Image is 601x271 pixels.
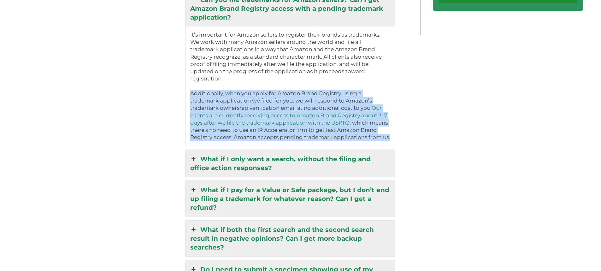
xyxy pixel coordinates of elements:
p: It’s important for Amazon sellers to register their brands as trademarks. We work with many Amazo... [190,31,391,83]
p: Additionally, when you apply for Amazon Brand Registry using a trademark application we filed for... [190,90,391,141]
a: Our clients are currently receiving access to Amazon Brand Registry about 3-7 days after we file ... [190,105,387,126]
a: What if I pay for a Value or Safe package, but I don’t end up filing a trademark for whatever rea... [186,181,395,217]
a: What if both the first search and the second search result in negative opinions? Can I get more b... [186,221,395,256]
div: Can you file trademarks for Amazon sellers? Can I get Amazon Brand Registry access with a pending... [186,27,395,146]
a: What if I only want a search, without the filing and office action responses? [186,150,395,177]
